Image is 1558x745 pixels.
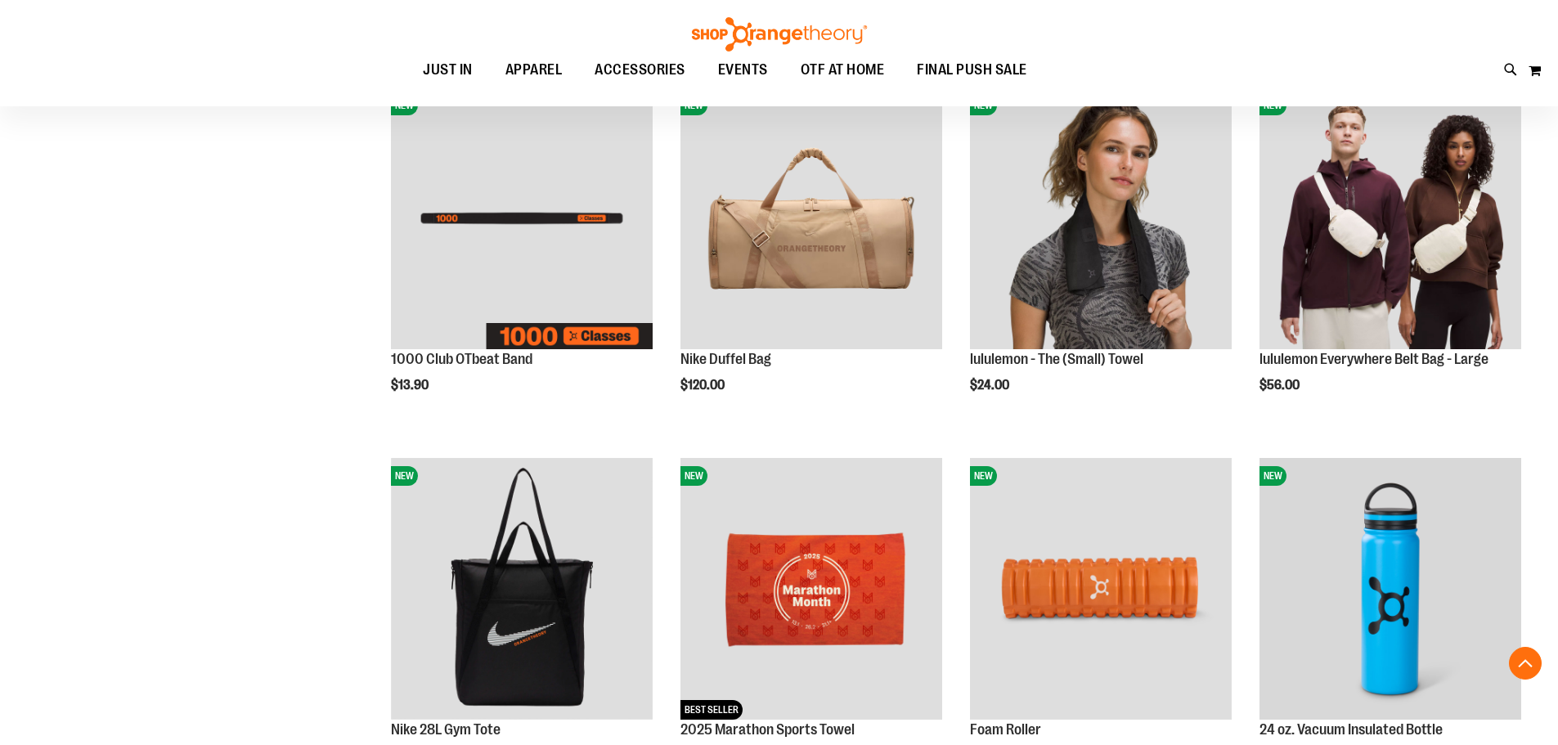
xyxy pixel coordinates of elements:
img: Foam Roller [970,458,1232,720]
a: EVENTS [702,52,784,89]
a: 2025 Marathon Sports TowelNEWBEST SELLER [680,458,942,722]
div: product [1251,79,1529,434]
a: Nike 28L Gym ToteNEW [391,458,653,722]
a: 1000 Club OTbeat Band [391,351,532,367]
span: EVENTS [718,52,768,88]
a: Foam RollerNEW [970,458,1232,722]
a: lululemon - The (Small) Towel [970,351,1143,367]
a: 24 oz. Vacuum Insulated BottleNEW [1259,458,1521,722]
a: lululemon Everywhere Belt Bag - LargeNEW [1259,88,1521,352]
img: 2025 Marathon Sports Towel [680,458,942,720]
button: Back To Top [1509,647,1542,680]
span: NEW [970,466,997,486]
a: lululemon Everywhere Belt Bag - Large [1259,351,1488,367]
img: lululemon Everywhere Belt Bag - Large [1259,88,1521,349]
a: lululemon - The (Small) TowelNEW [970,88,1232,352]
a: Image of 1000 Club OTbeat BandNEW [391,88,653,352]
span: $13.90 [391,378,431,393]
a: Foam Roller [970,721,1041,738]
span: ACCESSORIES [595,52,685,88]
a: OTF AT HOME [784,52,901,89]
img: lululemon - The (Small) Towel [970,88,1232,349]
span: NEW [680,466,707,486]
span: $56.00 [1259,378,1302,393]
img: 24 oz. Vacuum Insulated Bottle [1259,458,1521,720]
a: 24 oz. Vacuum Insulated Bottle [1259,721,1443,738]
span: FINAL PUSH SALE [917,52,1027,88]
a: 2025 Marathon Sports Towel [680,721,855,738]
div: product [383,79,661,426]
img: Image of 1000 Club OTbeat Band [391,88,653,349]
span: OTF AT HOME [801,52,885,88]
a: JUST IN [406,52,489,89]
a: APPAREL [489,52,579,89]
a: Nike Duffel Bag [680,351,771,367]
span: $120.00 [680,378,727,393]
span: JUST IN [423,52,473,88]
span: NEW [391,466,418,486]
img: Nike Duffel Bag [680,88,942,349]
span: $24.00 [970,378,1012,393]
span: NEW [1259,466,1286,486]
a: ACCESSORIES [578,52,702,88]
a: Nike Duffel BagNEW [680,88,942,352]
div: product [962,79,1240,434]
div: product [672,79,950,434]
img: Nike 28L Gym Tote [391,458,653,720]
img: Shop Orangetheory [689,17,869,52]
a: Nike 28L Gym Tote [391,721,501,738]
span: BEST SELLER [680,700,743,720]
a: FINAL PUSH SALE [900,52,1044,89]
span: APPAREL [505,52,563,88]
